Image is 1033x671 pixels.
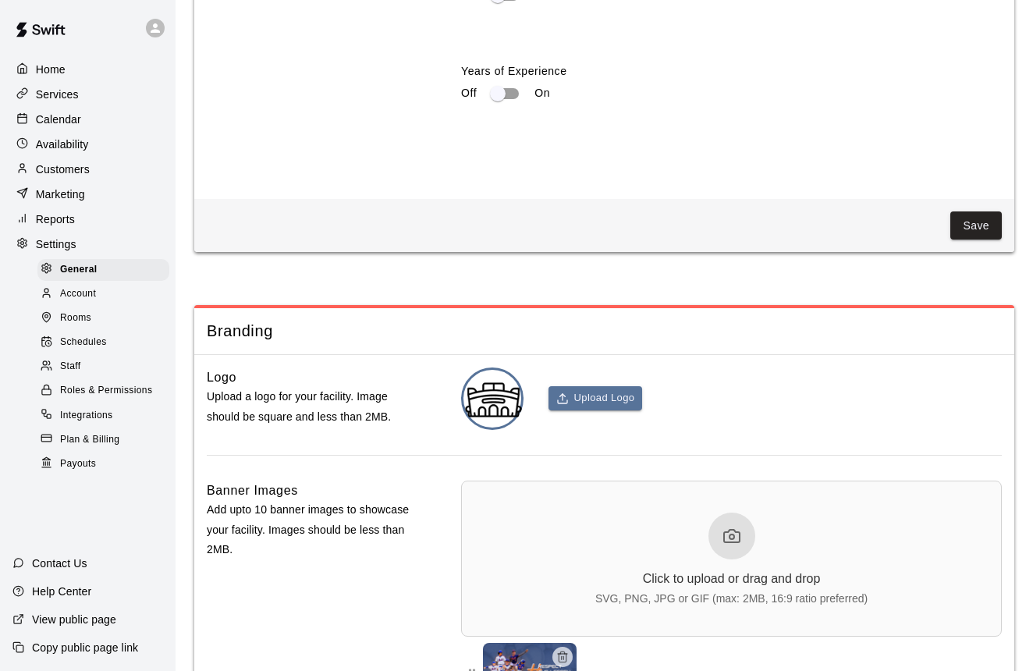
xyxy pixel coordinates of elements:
div: Click to upload or drag and drop [643,572,821,586]
span: Plan & Billing [60,432,119,448]
span: General [60,262,98,278]
p: Home [36,62,66,77]
span: Integrations [60,408,113,424]
a: Settings [12,233,163,256]
p: Copy public page link [32,640,138,655]
img: Baseball Performance Centre logo [463,370,524,430]
a: Integrations [37,403,176,428]
span: Rooms [60,311,91,326]
a: Marketing [12,183,163,206]
a: Account [37,282,176,306]
h6: Banner Images [207,481,298,501]
div: Roles & Permissions [37,380,169,402]
a: Availability [12,133,163,156]
a: General [37,257,176,282]
div: Staff [37,356,169,378]
div: Integrations [37,405,169,427]
div: Account [37,283,169,305]
p: Upload a logo for your facility. Image should be square and less than 2MB. [207,387,414,426]
a: Home [12,58,163,81]
a: Rooms [37,307,176,331]
p: Help Center [32,584,91,599]
div: General [37,259,169,281]
p: Add upto 10 banner images to showcase your facility. Images should be less than 2MB. [207,500,414,559]
button: Upload Logo [548,386,642,410]
a: Roles & Permissions [37,379,176,403]
p: Customers [36,162,90,177]
p: Marketing [36,186,85,202]
p: Off [461,85,477,101]
p: Contact Us [32,556,87,571]
p: Availability [36,137,89,152]
a: Services [12,83,163,106]
div: Schedules [37,332,169,353]
button: Save [950,211,1002,240]
div: Plan & Billing [37,429,169,451]
p: Services [36,87,79,102]
p: View public page [32,612,116,627]
a: Customers [12,158,163,181]
p: On [534,85,550,101]
p: Calendar [36,112,81,127]
h6: Logo [207,367,236,388]
label: Years of Experience [461,63,1002,79]
span: Roles & Permissions [60,383,152,399]
span: Account [60,286,96,302]
p: Settings [36,236,76,252]
p: Reports [36,211,75,227]
a: Staff [37,355,176,379]
span: Branding [207,321,1002,342]
a: Schedules [37,331,176,355]
span: Schedules [60,335,107,350]
span: Payouts [60,456,96,472]
span: Staff [60,359,80,375]
div: SVG, PNG, JPG or GIF (max: 2MB, 16:9 ratio preferred) [595,592,868,605]
div: Rooms [37,307,169,329]
a: Reports [12,208,163,231]
a: Plan & Billing [37,428,176,452]
a: Calendar [12,108,163,131]
a: Payouts [37,452,176,476]
div: Payouts [37,453,169,475]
